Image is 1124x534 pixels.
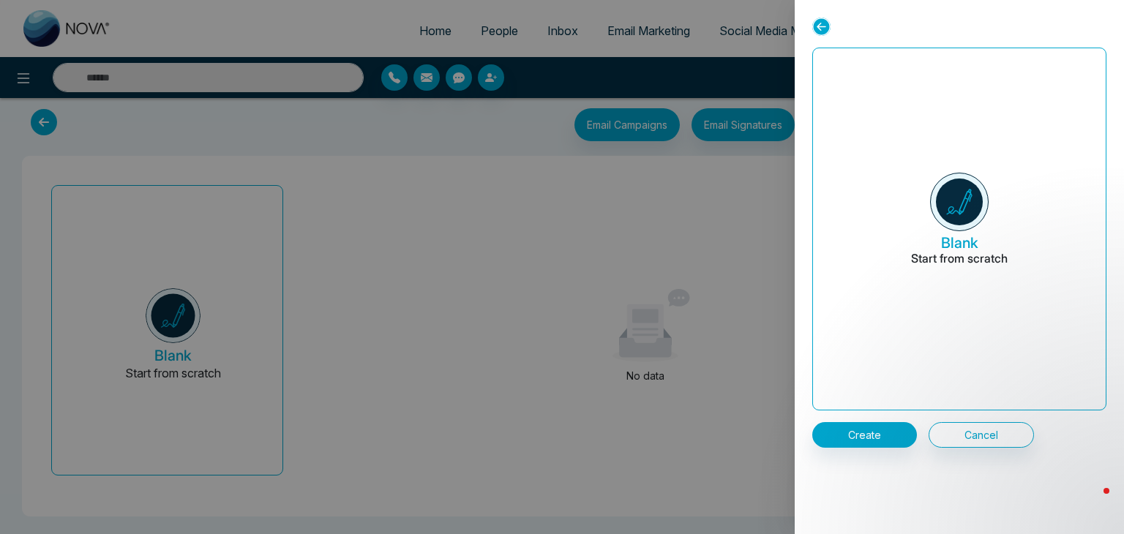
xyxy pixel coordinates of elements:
iframe: Intercom live chat [1074,484,1109,519]
button: Create [812,422,917,448]
h5: Blank [911,231,1008,252]
iframe: Intercom notifications message [831,392,1124,494]
img: novacrm [930,173,989,231]
p: Start from scratch [911,252,1008,283]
